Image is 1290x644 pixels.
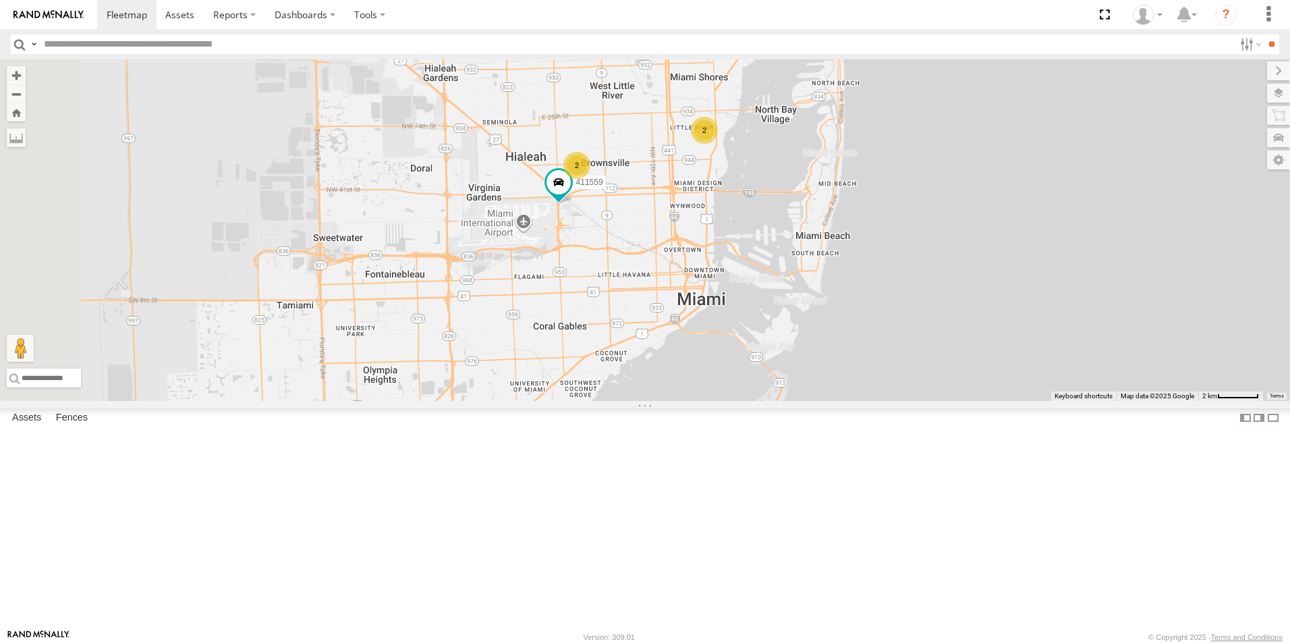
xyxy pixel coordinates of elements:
[1202,392,1217,400] span: 2 km
[13,10,84,20] img: rand-logo.svg
[7,66,26,84] button: Zoom in
[1266,408,1280,428] label: Hide Summary Table
[563,152,590,179] div: 2
[1128,5,1167,25] div: Chino Castillo
[576,178,603,188] span: 411559
[1235,34,1264,54] label: Search Filter Options
[1198,392,1263,401] button: Map Scale: 2 km per 58 pixels
[1148,633,1283,641] div: © Copyright 2025 -
[7,335,34,362] button: Drag Pegman onto the map to open Street View
[1055,392,1113,401] button: Keyboard shortcuts
[28,34,39,54] label: Search Query
[1267,151,1290,169] label: Map Settings
[1215,4,1237,26] i: ?
[1211,633,1283,641] a: Terms and Conditions
[49,408,94,427] label: Fences
[1270,394,1284,399] a: Terms (opens in new tab)
[7,630,69,644] a: Visit our Website
[1121,392,1194,400] span: Map data ©2025 Google
[7,103,26,122] button: Zoom Home
[5,408,48,427] label: Assets
[7,128,26,147] label: Measure
[1252,408,1266,428] label: Dock Summary Table to the Right
[1239,408,1252,428] label: Dock Summary Table to the Left
[7,84,26,103] button: Zoom out
[691,117,718,144] div: 2
[584,633,635,641] div: Version: 309.01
